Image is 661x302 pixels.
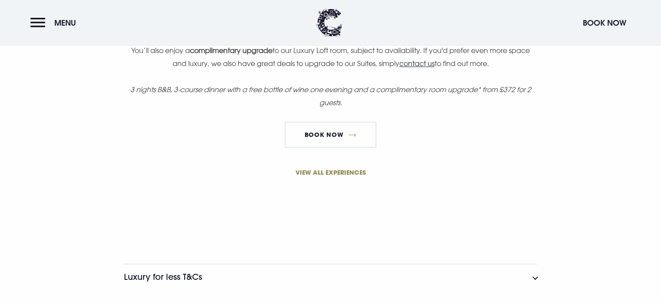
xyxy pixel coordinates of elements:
[285,122,376,148] a: Book Now
[124,168,538,177] a: VIEW ALL EXPERIENCES
[130,85,531,107] em: 3 nights B&B, 3-course dinner with a free bottle of wine one evening and a complimentary room upg...
[123,272,202,282] h3: Luxury for less T&Cs
[54,18,76,28] span: Menu
[123,44,537,70] p: You’ll also enjoy a to our Luxury Loft room, subject to availability. If you'd prefer even more s...
[399,59,434,68] a: contact us
[30,13,80,32] button: Menu
[190,46,272,55] strong: complimentary upgrade
[316,9,342,37] img: Clandeboye Lodge
[123,264,537,290] button: Luxury for less T&Cs
[578,13,631,32] button: Book Now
